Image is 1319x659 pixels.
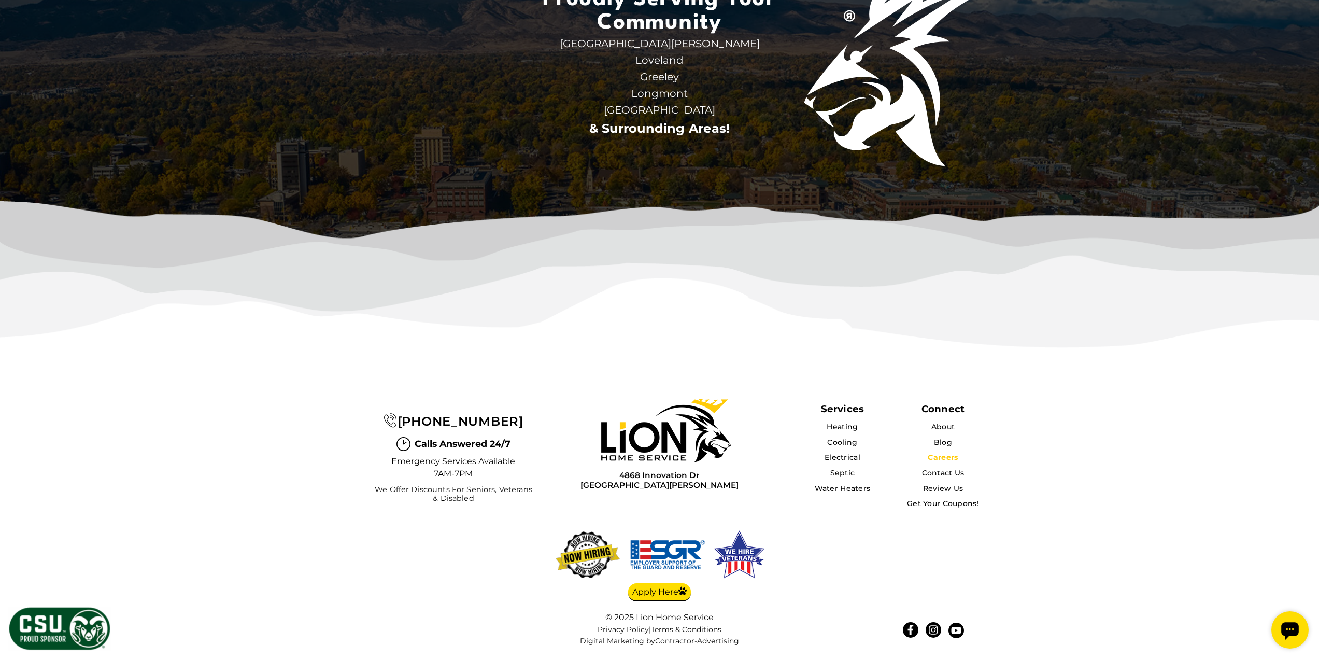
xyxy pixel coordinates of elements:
[556,612,763,622] div: © 2025 Lion Home Service
[598,625,649,634] a: Privacy Policy
[530,52,789,68] span: Loveland
[580,480,739,490] span: [GEOGRAPHIC_DATA][PERSON_NAME]
[713,529,765,581] img: We hire veterans
[655,637,739,646] a: Contractor-Advertising
[372,485,535,503] span: We Offer Discounts for Seniors, Veterans & Disabled
[922,468,965,478] a: Contact Us
[815,484,871,493] a: Water Heaters
[580,470,739,490] a: 4868 Innovation Dr[GEOGRAPHIC_DATA][PERSON_NAME]
[8,606,111,651] img: CSU Sponsor Badge
[827,422,858,431] a: Heating
[931,422,955,431] a: About
[827,438,857,447] a: Cooling
[651,625,721,634] a: Terms & Conditions
[628,583,691,602] a: Apply Here
[4,4,41,41] div: Open chat widget
[928,453,958,462] a: Careers
[923,484,963,493] a: Review Us
[530,35,789,52] span: [GEOGRAPHIC_DATA][PERSON_NAME]
[398,414,523,429] span: [PHONE_NUMBER]
[556,625,763,646] nav: |
[825,453,860,462] a: Electrical
[391,455,516,480] span: Emergency Services Available 7AM-7PM
[934,438,952,447] a: Blog
[921,403,965,415] div: Connect
[830,468,855,478] a: Septic
[530,85,789,102] span: Longmont
[384,414,523,429] a: [PHONE_NUMBER]
[553,529,622,581] img: now-hiring
[907,499,979,508] a: Get Your Coupons!
[415,437,510,451] span: Calls Answered 24/7
[629,529,706,581] img: We hire veterans
[589,121,730,136] a: & Surrounding Areas!
[530,102,789,118] span: [GEOGRAPHIC_DATA]
[580,470,739,480] span: 4868 Innovation Dr
[530,68,789,85] span: Greeley
[556,637,763,646] div: Digital Marketing by
[821,403,864,415] span: Services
